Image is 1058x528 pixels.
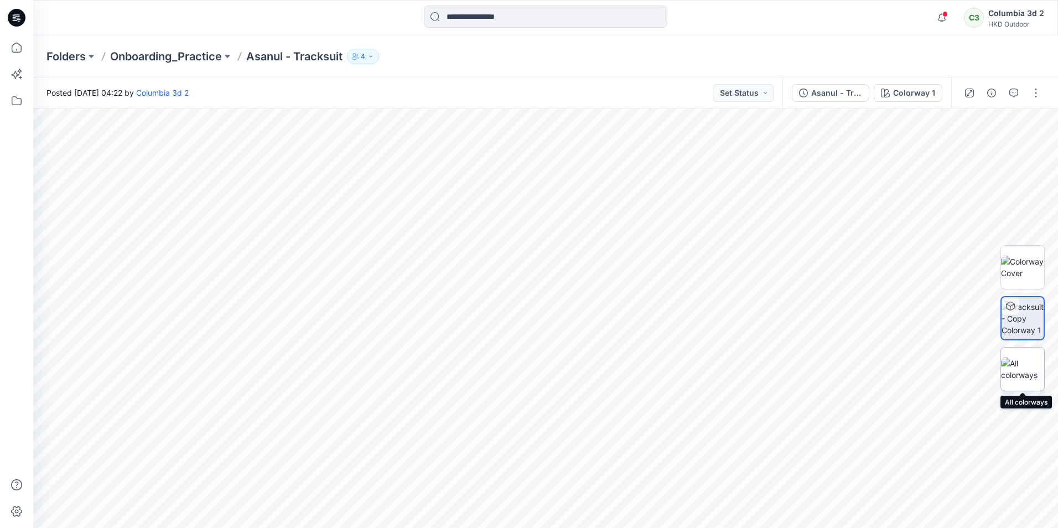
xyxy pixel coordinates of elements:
[988,20,1044,28] div: HKD Outdoor
[811,87,862,99] div: Asanul - Tracksuit
[964,8,984,28] div: C3
[46,87,189,99] span: Posted [DATE] 04:22 by
[893,87,935,99] div: Colorway 1
[46,49,86,64] a: Folders
[1002,301,1044,336] img: Tracksuit - Copy Colorway 1
[1001,358,1044,381] img: All colorways
[792,84,869,102] button: Asanul - Tracksuit
[361,50,365,63] p: 4
[988,7,1044,20] div: Columbia 3d 2
[136,88,189,97] a: Columbia 3d 2
[874,84,942,102] button: Colorway 1
[246,49,343,64] p: Asanul - Tracksuit
[1001,256,1044,279] img: Colorway Cover
[983,84,1000,102] button: Details
[110,49,222,64] a: Onboarding_Practice
[347,49,379,64] button: 4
